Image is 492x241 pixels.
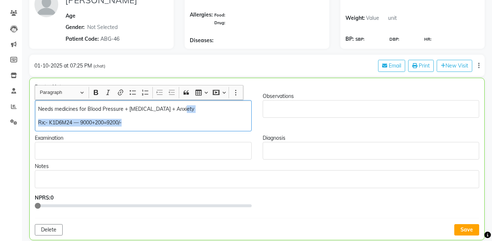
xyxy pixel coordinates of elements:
div: Rich Text Editor, main [263,100,480,118]
div: Rich Text Editor, main [35,170,479,188]
div: Rich Text Editor, main [263,142,480,160]
p: Needs medicines for Blood Pressure + [MEDICAL_DATA] + Anxiety [38,105,248,113]
div: Observations [263,92,480,100]
input: Value [365,12,387,24]
div: Editor toolbar [35,85,243,99]
div: Notes [35,163,479,170]
button: Paragraph [37,87,87,98]
span: 01-10-2025 [34,62,62,69]
button: Save [454,224,479,235]
div: Diagnosis [263,134,480,142]
span: Weight: [345,12,365,24]
span: (chat) [93,63,106,69]
div: Rich Text Editor, main [35,142,252,160]
span: Age [66,12,75,19]
span: DBP: [389,36,399,43]
span: Print [419,62,430,69]
span: SBP: [355,36,365,43]
span: Patient Code: [66,35,99,43]
span: 0 [51,194,53,201]
span: Food: [214,12,225,18]
button: Delete [35,224,63,235]
div: NPRS: [35,194,252,202]
div: Doctor Notes [35,83,479,91]
input: unit [387,12,409,24]
button: Email [378,60,405,72]
span: at 07:25 PM [64,62,92,69]
span: Drug: [214,20,225,25]
div: Rich Text Editor, main [35,100,252,131]
span: Allergies: [190,11,213,26]
div: Examination [35,134,252,142]
p: Rx;- K1D6M24 — 9000+200=9200/- [38,119,248,127]
span: Diseases: [190,37,214,44]
span: HR: [424,36,432,43]
span: Email [389,62,401,69]
button: Print [408,60,434,72]
span: Gender: [66,23,85,31]
button: New Visit [437,60,472,72]
span: BP: [345,35,354,43]
input: Patient Code [99,33,162,44]
span: Paragraph [40,88,78,97]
